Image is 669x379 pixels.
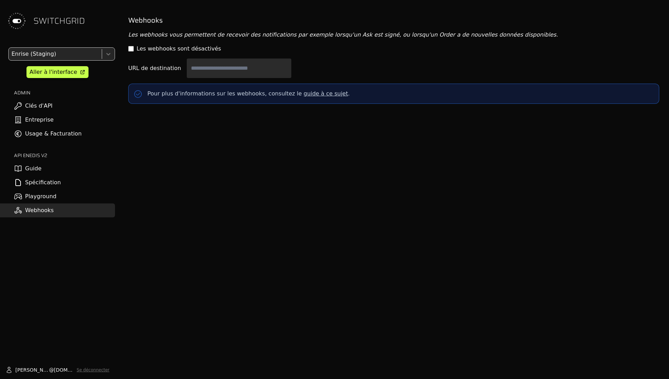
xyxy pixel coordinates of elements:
[303,90,348,97] a: guide à ce sujet
[6,10,28,32] img: Switchgrid Logo
[147,90,350,98] p: Pour plus d'informations sur les webhooks, consultez le .
[14,152,115,159] h2: API ENEDIS v2
[26,66,89,78] a: Aller à l'interface
[128,64,181,72] label: URL de destination
[137,45,221,53] label: Les webhooks sont désactivés
[54,366,74,373] span: [DOMAIN_NAME]
[30,68,77,76] div: Aller à l'interface
[128,15,659,25] h2: Webhooks
[15,366,49,373] span: [PERSON_NAME].marcilhacy
[33,15,85,26] span: SWITCHGRID
[14,89,115,96] h2: ADMIN
[77,367,109,373] button: Se déconnecter
[49,366,54,373] span: @
[128,31,659,39] p: Les webhooks vous permettent de recevoir des notifications par exemple lorsqu'un Ask est signé, o...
